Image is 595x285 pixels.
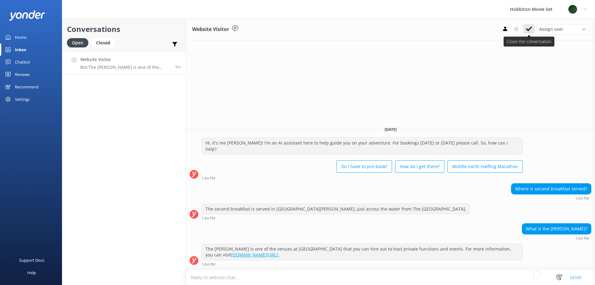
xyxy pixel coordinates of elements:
div: Settings [15,93,30,105]
div: 01:04pm 16-Aug-2025 (UTC +12:00) Pacific/Auckland [522,236,591,240]
a: [DOMAIN_NAME][URL]. [231,252,279,258]
a: Closed [91,39,118,46]
div: Open [67,38,88,47]
h3: Website Visitor [192,25,229,33]
div: Hi, it's me [PERSON_NAME]! I'm an AI assistant here to help guide you on your adventure. For book... [202,138,522,154]
h4: Website Visitor [80,56,171,63]
img: yonder-white-logo.png [9,10,45,20]
div: Recommend [15,81,38,93]
div: 01:04pm 16-Aug-2025 (UTC +12:00) Pacific/Auckland [201,216,470,220]
div: 01:04pm 16-Aug-2025 (UTC +12:00) Pacific/Auckland [201,176,523,180]
div: Help [27,266,36,279]
span: [DATE] [381,127,400,132]
textarea: To enrich screen reader interactions, please activate Accessibility in Grammarly extension settings [186,270,595,285]
div: 01:04pm 16-Aug-2025 (UTC +12:00) Pacific/Auckland [201,262,523,266]
div: Closed [91,38,115,47]
strong: 1:04 PM [201,263,215,266]
a: Open [67,39,91,46]
div: Home [15,31,26,43]
div: The second breakfast is served in [GEOGRAPHIC_DATA][PERSON_NAME], just across the water from The ... [202,204,470,214]
p: Bot: The [PERSON_NAME] is one of the venues at [GEOGRAPHIC_DATA] that you can hire out to host pr... [80,65,171,70]
div: Reviews [15,68,30,81]
span: Assign user [539,26,563,33]
img: 34-1625720359.png [568,5,577,14]
h2: Conversations [67,23,181,35]
div: Support Docs [19,254,44,266]
a: Website VisitorBot:The [PERSON_NAME] is one of the venues at [GEOGRAPHIC_DATA] that you can hire ... [62,51,186,74]
strong: 1:04 PM [575,197,589,200]
strong: 1:04 PM [575,237,589,240]
span: 01:04pm 16-Aug-2025 (UTC +12:00) Pacific/Auckland [175,64,181,69]
strong: 1:04 PM [201,216,215,220]
div: Inbox [15,43,26,56]
strong: 1:04 PM [201,176,215,180]
div: Assign User [536,24,589,34]
button: Middle-earth Halfling Marathon [447,160,523,173]
div: 01:04pm 16-Aug-2025 (UTC +12:00) Pacific/Auckland [511,196,591,200]
div: Where is second breakfast served? [511,184,591,194]
button: Do I have to pre-book? [337,160,392,173]
button: How do I get there? [395,160,444,173]
div: What is the [PERSON_NAME]? [522,224,591,234]
div: Chatbot [15,56,30,68]
div: The [PERSON_NAME] is one of the venues at [GEOGRAPHIC_DATA] that you can hire out to host private... [202,244,522,260]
